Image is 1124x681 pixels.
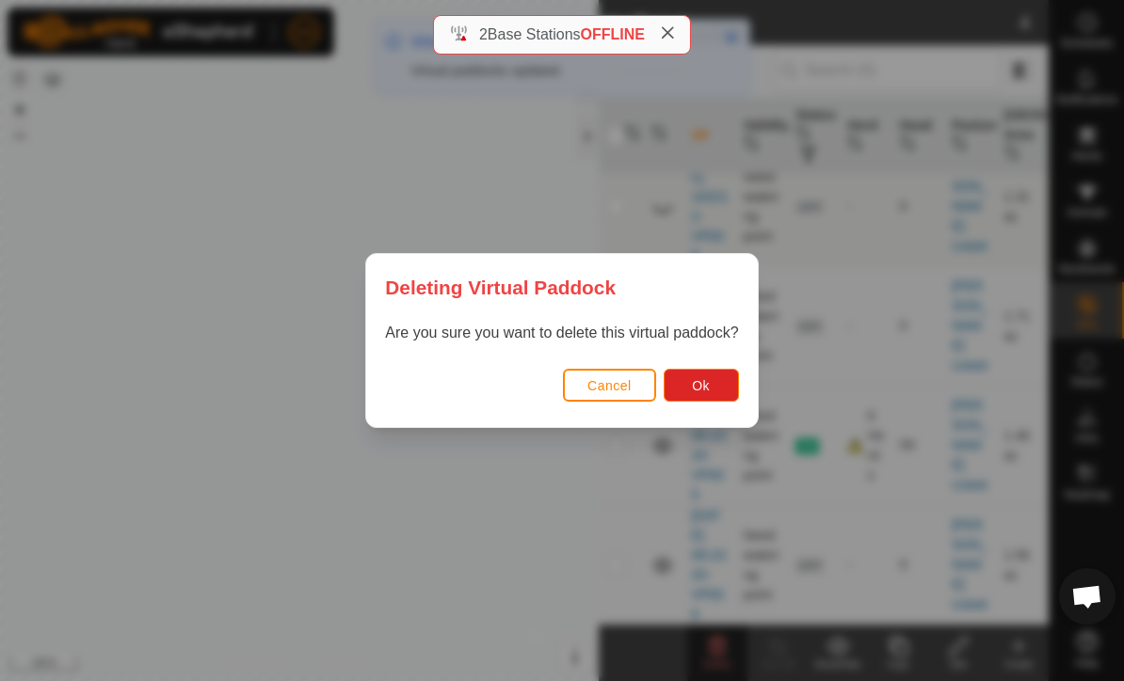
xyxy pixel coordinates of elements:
span: Ok [692,378,710,393]
p: Are you sure you want to delete this virtual paddock? [385,322,738,344]
button: Cancel [563,369,656,402]
span: Base Stations [488,26,581,42]
div: Open chat [1059,568,1116,625]
span: Cancel [587,378,632,393]
span: OFFLINE [581,26,645,42]
button: Ok [664,369,739,402]
span: Deleting Virtual Paddock [385,273,616,302]
span: 2 [479,26,488,42]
